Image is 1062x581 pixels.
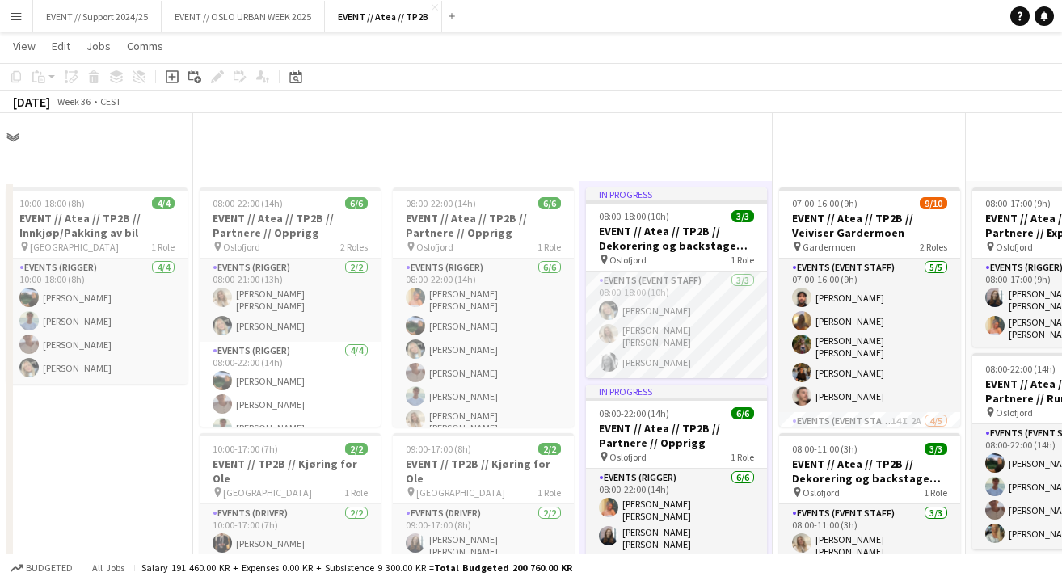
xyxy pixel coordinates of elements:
span: 1 Role [344,486,368,499]
span: View [13,39,36,53]
span: Oslofjord [996,406,1033,419]
a: Jobs [80,36,117,57]
span: Budgeted [26,562,73,574]
button: EVENT // Support 2024/25 [33,1,162,32]
h3: EVENT // Atea // TP2B // Veiviser Gardermoen [779,211,960,240]
button: Budgeted [8,559,75,577]
span: Jobs [86,39,111,53]
button: EVENT // OSLO URBAN WEEK 2025 [162,1,325,32]
a: Comms [120,36,170,57]
span: 1 Role [924,486,947,499]
span: 3/3 [731,210,754,222]
span: 2 Roles [340,241,368,253]
span: 1 Role [731,451,754,463]
span: 08:00-11:00 (3h) [792,443,858,455]
h3: EVENT // Atea // TP2B // Partnere // Opprigg [200,211,381,240]
div: [DATE] [13,94,50,110]
h3: EVENT // Atea // TP2B // Partnere // Opprigg [393,211,574,240]
span: 6/6 [538,197,561,209]
h3: EVENT // TP2B // Kjøring for Ole [393,457,574,486]
span: 08:00-22:00 (14h) [213,197,283,209]
app-card-role: Events (Rigger)4/410:00-18:00 (8h)[PERSON_NAME][PERSON_NAME][PERSON_NAME][PERSON_NAME] [6,259,188,384]
div: Salary 191 460.00 KR + Expenses 0.00 KR + Subsistence 9 300.00 KR = [141,562,572,574]
span: 08:00-17:00 (9h) [985,197,1051,209]
span: 2 Roles [920,241,947,253]
span: 08:00-22:00 (14h) [406,197,476,209]
span: 07:00-16:00 (9h) [792,197,858,209]
span: All jobs [89,562,128,574]
span: Oslofjord [416,241,453,253]
span: [GEOGRAPHIC_DATA] [223,486,312,499]
span: 08:00-22:00 (14h) [985,363,1056,375]
span: 6/6 [345,197,368,209]
span: 10:00-17:00 (7h) [213,443,278,455]
h3: EVENT // TP2B // Kjøring for Ole [200,457,381,486]
span: Comms [127,39,163,53]
span: Oslofjord [223,241,260,253]
app-card-role: Events (Rigger)6/608:00-22:00 (14h)[PERSON_NAME] [PERSON_NAME][PERSON_NAME][PERSON_NAME][PERSON_N... [393,259,574,440]
span: 1 Role [151,241,175,253]
span: Week 36 [53,95,94,107]
app-card-role: Events (Event Staff)5/507:00-16:00 (9h)[PERSON_NAME][PERSON_NAME][PERSON_NAME] [PERSON_NAME][PERS... [779,259,960,412]
app-card-role: Events (Event Staff)3/308:00-18:00 (10h)[PERSON_NAME][PERSON_NAME] [PERSON_NAME][PERSON_NAME] [586,272,767,378]
span: 1 Role [731,254,754,266]
span: 6/6 [731,407,754,419]
a: View [6,36,42,57]
div: In progress [586,187,767,200]
button: EVENT // Atea // TP2B [325,1,442,32]
span: 1 Role [537,486,561,499]
span: Oslofjord [609,451,647,463]
span: 4/4 [152,197,175,209]
span: [GEOGRAPHIC_DATA] [416,486,505,499]
span: Oslofjord [803,486,840,499]
div: CEST [100,95,121,107]
app-job-card: 08:00-22:00 (14h)6/6EVENT // Atea // TP2B // Partnere // Opprigg Oslofjord2 RolesEvents (Rigger)2... [200,187,381,427]
h3: EVENT // Atea // TP2B // Dekorering og backstage oppsett [586,224,767,253]
app-card-role: Events (Rigger)4/408:00-22:00 (14h)[PERSON_NAME][PERSON_NAME][PERSON_NAME] [200,342,381,472]
h3: EVENT // Atea // TP2B // Partnere // Opprigg [586,421,767,450]
span: 2/2 [538,443,561,455]
app-job-card: 07:00-16:00 (9h)9/10EVENT // Atea // TP2B // Veiviser Gardermoen Gardermoen2 RolesEvents (Event S... [779,187,960,427]
app-job-card: 10:00-18:00 (8h)4/4EVENT // Atea // TP2B // Innkjøp/Pakking av bil [GEOGRAPHIC_DATA]1 RoleEvents ... [6,187,188,384]
app-card-role: Events (Event Staff)14I2A4/5 [779,412,960,566]
div: In progress [586,385,767,398]
span: Gardermoen [803,241,856,253]
h3: EVENT // Atea // TP2B // Dekorering og backstage oppsett [779,457,960,486]
span: [GEOGRAPHIC_DATA] [30,241,119,253]
span: Total Budgeted 200 760.00 KR [434,562,572,574]
span: 2/2 [345,443,368,455]
app-job-card: 08:00-22:00 (14h)6/6EVENT // Atea // TP2B // Partnere // Opprigg Oslofjord1 RoleEvents (Rigger)6/... [393,187,574,427]
span: Edit [52,39,70,53]
span: 10:00-18:00 (8h) [19,197,85,209]
app-job-card: In progress08:00-18:00 (10h)3/3EVENT // Atea // TP2B // Dekorering og backstage oppsett Oslofjord... [586,187,767,378]
span: 3/3 [925,443,947,455]
span: Oslofjord [996,241,1033,253]
span: 1 Role [537,241,561,253]
span: 09:00-17:00 (8h) [406,443,471,455]
a: Edit [45,36,77,57]
h3: EVENT // Atea // TP2B // Innkjøp/Pakking av bil [6,211,188,240]
app-card-role: Events (Rigger)2/208:00-21:00 (13h)[PERSON_NAME] [PERSON_NAME][PERSON_NAME] [200,259,381,342]
span: Oslofjord [609,254,647,266]
span: 08:00-18:00 (10h) [599,210,669,222]
span: 9/10 [920,197,947,209]
span: 08:00-22:00 (14h) [599,407,669,419]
